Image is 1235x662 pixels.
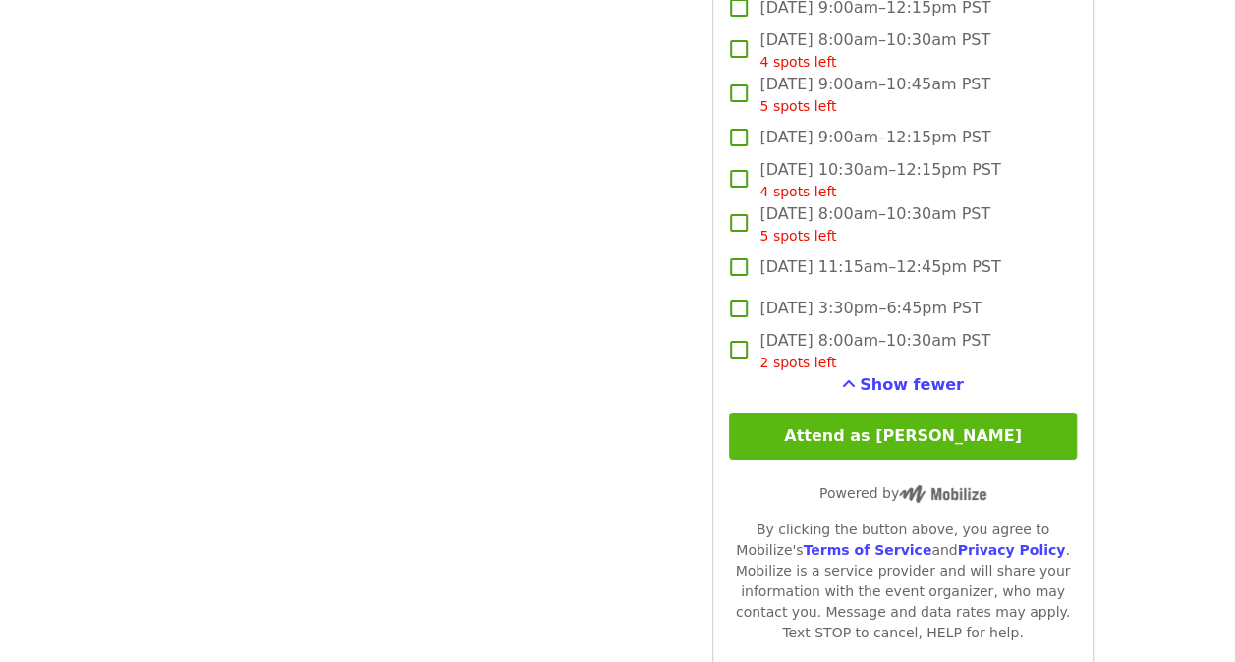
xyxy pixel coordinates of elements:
[803,542,931,558] a: Terms of Service
[759,98,836,114] span: 5 spots left
[759,255,1000,279] span: [DATE] 11:15am–12:45pm PST
[759,202,990,247] span: [DATE] 8:00am–10:30am PST
[759,355,836,370] span: 2 spots left
[759,126,990,149] span: [DATE] 9:00am–12:15pm PST
[759,228,836,244] span: 5 spots left
[759,54,836,70] span: 4 spots left
[842,373,964,397] button: See more timeslots
[899,485,986,503] img: Powered by Mobilize
[759,297,981,320] span: [DATE] 3:30pm–6:45pm PST
[759,329,990,373] span: [DATE] 8:00am–10:30am PST
[759,158,1000,202] span: [DATE] 10:30am–12:15pm PST
[759,184,836,199] span: 4 spots left
[860,375,964,394] span: Show fewer
[759,28,990,73] span: [DATE] 8:00am–10:30am PST
[729,413,1076,460] button: Attend as [PERSON_NAME]
[729,520,1076,643] div: By clicking the button above, you agree to Mobilize's and . Mobilize is a service provider and wi...
[759,73,990,117] span: [DATE] 9:00am–10:45am PST
[819,485,986,501] span: Powered by
[957,542,1065,558] a: Privacy Policy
